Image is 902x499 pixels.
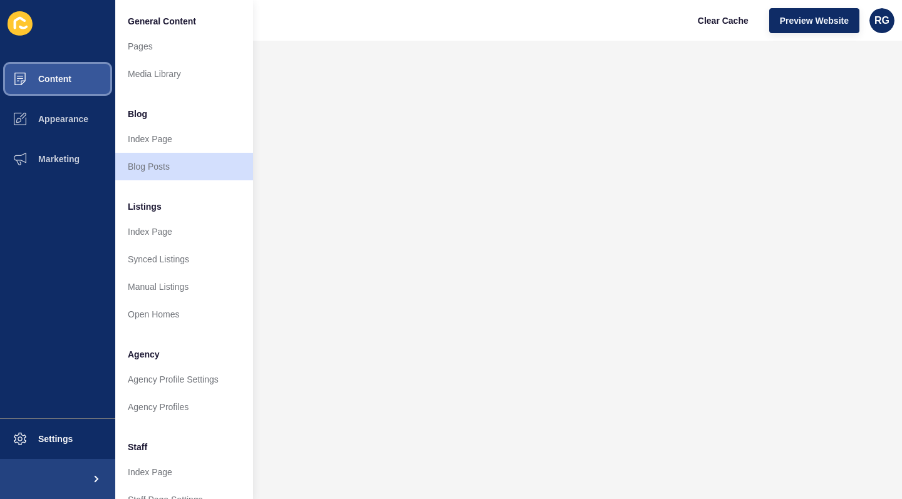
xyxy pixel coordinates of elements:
[128,200,162,213] span: Listings
[115,393,253,421] a: Agency Profiles
[128,348,160,361] span: Agency
[115,301,253,328] a: Open Homes
[698,14,749,27] span: Clear Cache
[780,14,849,27] span: Preview Website
[115,366,253,393] a: Agency Profile Settings
[874,14,889,27] span: RG
[115,60,253,88] a: Media Library
[115,153,253,180] a: Blog Posts
[115,245,253,273] a: Synced Listings
[115,273,253,301] a: Manual Listings
[769,8,859,33] button: Preview Website
[115,33,253,60] a: Pages
[128,108,147,120] span: Blog
[128,441,147,453] span: Staff
[687,8,759,33] button: Clear Cache
[128,15,196,28] span: General Content
[115,458,253,486] a: Index Page
[115,125,253,153] a: Index Page
[115,218,253,245] a: Index Page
